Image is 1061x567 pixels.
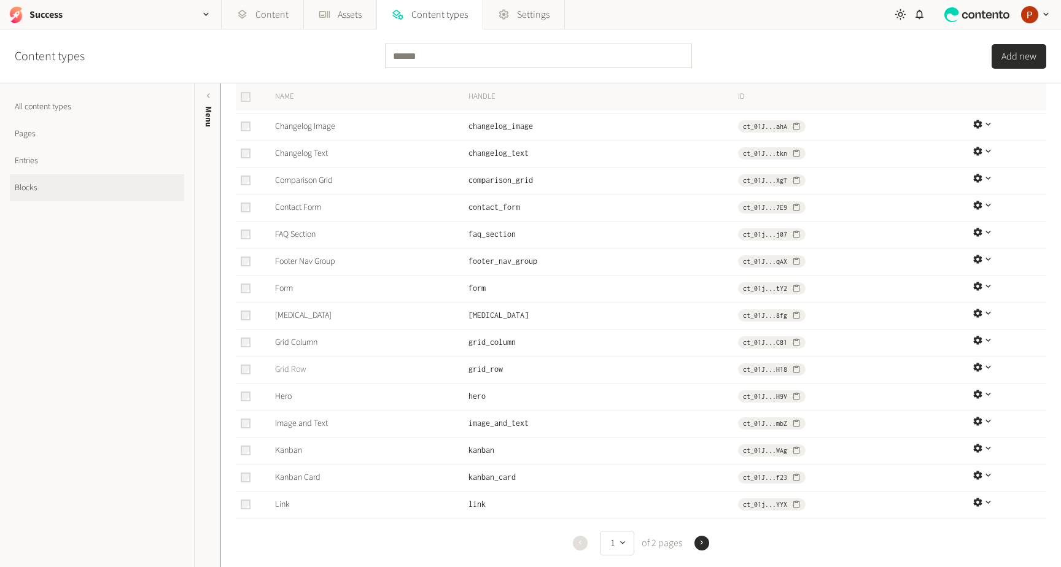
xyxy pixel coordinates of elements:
span: faq_section [468,229,516,239]
span: ct_01J...f23 [743,472,787,483]
span: ct_01J...mbZ [743,418,787,429]
span: contact_form [468,202,520,212]
span: grid_row [468,364,503,374]
span: image_and_text [468,418,529,428]
span: ct_01J...7E9 [743,202,787,213]
a: Grid Row [275,363,306,376]
a: Pages [10,120,184,147]
a: Changelog Text [275,147,328,160]
span: ct_01J...ahA [743,121,787,132]
span: kanban [468,445,494,455]
span: ct_01j...j07 [743,229,787,240]
span: Content types [411,7,468,22]
button: 1 [600,531,634,555]
a: Hero [275,390,292,403]
button: ct_01j...YYX [738,498,806,511]
button: ct_01J...WAg [738,444,806,457]
span: ct_01J...8fg [743,310,787,321]
button: ct_01J...C81 [738,336,806,349]
span: ct_01J...qAX [743,256,787,267]
th: Handle [468,83,737,110]
span: ct_01J...H18 [743,364,787,375]
span: ct_01J...tkn [743,148,787,159]
h2: Success [29,7,63,22]
span: form [468,283,486,293]
span: kanban_card [468,472,516,482]
button: ct_01J...qAX [738,255,806,268]
span: ct_01J...XgT [743,175,787,186]
button: ct_01J...XgT [738,174,806,187]
button: ct_01J...f23 [738,471,806,484]
button: ct_01J...tkn [738,147,806,160]
img: Success [7,6,25,23]
span: Menu [202,106,215,127]
button: ct_01j...j07 [738,228,806,241]
span: hero [468,391,486,401]
a: Form [275,282,293,295]
a: All content types [10,93,184,120]
span: changelog_text [468,148,529,158]
button: ct_01J...7E9 [738,201,806,214]
a: Blocks [10,174,184,201]
a: Contact Form [275,201,321,214]
span: changelog_image [468,121,533,131]
a: Link [275,498,290,511]
button: Add new [992,44,1046,69]
span: Settings [517,7,550,22]
button: ct_01j...tY2 [738,282,806,295]
span: ct_01J...C81 [743,337,787,348]
a: Changelog Image [275,120,335,133]
button: ct_01J...ahA [738,120,806,133]
a: Comparison Grid [275,174,333,187]
a: Kanban Card [275,471,321,484]
span: ct_01J...H9V [743,391,787,402]
span: ct_01j...tY2 [743,283,787,294]
th: ID [737,83,972,110]
button: ct_01J...H18 [738,363,806,376]
span: link [468,499,486,509]
a: Image and Text [275,417,328,430]
img: Peter Coppinger [1021,6,1038,23]
a: Grid Column [275,336,317,349]
span: of 2 pages [639,536,682,550]
a: [MEDICAL_DATA] [275,309,332,322]
h2: Content types [15,47,85,66]
span: [MEDICAL_DATA] [468,310,529,320]
a: Entries [10,147,184,174]
span: comparison_grid [468,175,533,185]
button: ct_01J...8fg [738,309,806,322]
a: FAQ Section [275,228,316,241]
span: ct_01j...YYX [743,499,787,510]
span: ct_01J...WAg [743,445,787,456]
span: grid_column [468,337,516,347]
a: Footer Nav Group [275,255,335,268]
a: Kanban [275,444,302,457]
button: ct_01J...H9V [738,390,806,403]
th: Name [265,83,468,110]
span: footer_nav_group [468,256,537,266]
button: ct_01J...mbZ [738,417,806,430]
